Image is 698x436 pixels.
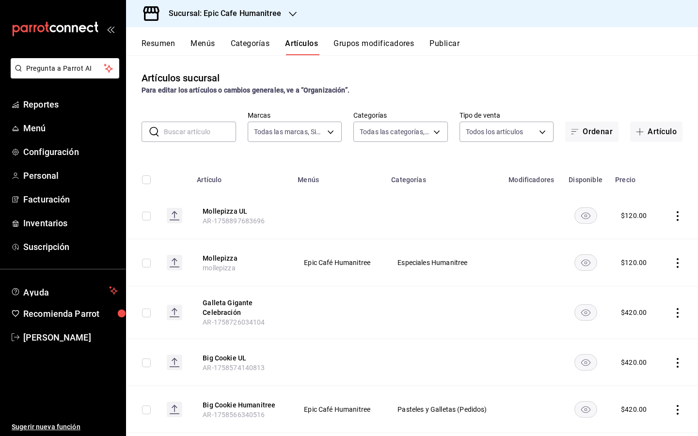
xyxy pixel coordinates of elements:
[574,207,597,224] button: availability-product
[23,193,118,206] span: Facturación
[609,161,660,192] th: Precio
[203,353,280,363] button: edit-product-location
[574,304,597,321] button: availability-product
[23,217,118,230] span: Inventarios
[23,240,118,253] span: Suscripción
[574,401,597,418] button: availability-product
[23,307,118,320] span: Recomienda Parrot
[466,127,523,137] span: Todos los artículos
[231,39,270,55] button: Categorías
[26,63,104,74] span: Pregunta a Parrot AI
[203,264,236,272] span: mollepizza
[621,308,647,317] div: $ 420.00
[574,254,597,271] button: availability-product
[565,122,619,142] button: Ordenar
[11,58,119,78] button: Pregunta a Parrot AI
[23,122,118,135] span: Menú
[673,405,682,415] button: actions
[142,86,349,94] strong: Para editar los artículos o cambios generales, ve a “Organización”.
[574,354,597,371] button: availability-product
[254,127,324,137] span: Todas las marcas, Sin marca
[12,422,118,432] span: Sugerir nueva función
[292,161,385,192] th: Menús
[23,98,118,111] span: Reportes
[23,145,118,158] span: Configuración
[304,259,373,266] span: Epic Café Humanitree
[203,364,265,372] span: AR-1758574140813
[142,39,175,55] button: Resumen
[429,39,460,55] button: Publicar
[142,71,220,85] div: Artículos sucursal
[673,211,682,221] button: actions
[503,161,562,192] th: Modificadores
[397,259,491,266] span: Especiales Humanitree
[673,308,682,318] button: actions
[673,258,682,268] button: actions
[161,8,281,19] h3: Sucursal: Epic Cafe Humanitree
[203,400,280,410] button: edit-product-location
[190,39,215,55] button: Menús
[673,358,682,368] button: actions
[164,122,236,141] input: Buscar artículo
[23,331,118,344] span: [PERSON_NAME]
[285,39,318,55] button: Artículos
[621,358,647,367] div: $ 420.00
[203,253,280,263] button: edit-product-location
[397,406,491,413] span: Pasteles y Galletas (Pedidos)
[562,161,609,192] th: Disponible
[23,285,105,296] span: Ayuda
[203,318,265,326] span: AR-1758726034104
[107,25,114,33] button: open_drawer_menu
[385,161,503,192] th: Categorías
[203,411,265,419] span: AR-1758566340516
[304,406,373,413] span: Epic Café Humanitree
[203,206,280,216] button: edit-product-location
[203,298,280,317] button: edit-product-location
[621,258,647,267] div: $ 120.00
[191,161,292,192] th: Artículo
[621,405,647,414] div: $ 420.00
[248,112,342,119] label: Marcas
[630,122,682,142] button: Artículo
[333,39,414,55] button: Grupos modificadores
[621,211,647,220] div: $ 120.00
[203,217,265,225] span: AR-1758897683696
[360,127,430,137] span: Todas las categorías, Sin categoría
[7,70,119,80] a: Pregunta a Parrot AI
[23,169,118,182] span: Personal
[142,39,698,55] div: navigation tabs
[460,112,554,119] label: Tipo de venta
[353,112,448,119] label: Categorías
